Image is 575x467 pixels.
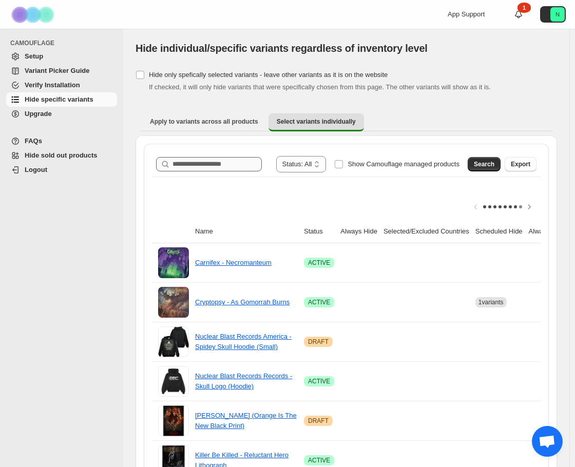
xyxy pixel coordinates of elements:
span: Upgrade [25,110,52,118]
button: Avatar with initials N [540,6,566,23]
th: Always Show [526,220,571,243]
button: Apply to variants across all products [142,113,266,130]
span: ACTIVE [308,456,330,464]
span: Hide individual/specific variants regardless of inventory level [136,43,428,54]
a: [PERSON_NAME] (Orange Is The New Black Print) [195,412,297,430]
span: App Support [448,10,485,18]
img: Nuclear Blast Records Records - Skull Logo (Hoodie) [158,366,189,397]
a: Carnifex - Necromanteum [195,259,272,266]
img: Nuclear Blast Records America - Spidey Skull Hoodie (Small) [158,326,189,357]
span: ACTIVE [308,259,330,267]
a: 1 [513,9,524,20]
span: DRAFT [308,338,329,346]
span: Hide only spefically selected variants - leave other variants as it is on the website [149,71,388,79]
span: Setup [25,52,43,60]
a: Setup [6,49,117,64]
span: Avatar with initials N [550,7,565,22]
img: Camouflage [8,1,60,29]
span: Show Camouflage managed products [348,160,459,168]
a: Nuclear Blast Records Records - Skull Logo (Hoodie) [195,372,292,390]
a: Upgrade [6,107,117,121]
span: FAQs [25,137,42,145]
span: ACTIVE [308,377,330,385]
span: DRAFT [308,417,329,425]
a: Hide specific variants [6,92,117,107]
img: Jessica Pimentel (Orange Is The New Black Print) [158,405,189,436]
img: Cryptopsy - As Gomorrah Burns [158,287,189,318]
span: Logout [25,166,47,173]
span: Hide sold out products [25,151,98,159]
a: Nuclear Blast Records America - Spidey Skull Hoodie (Small) [195,333,292,351]
span: Search [474,160,494,168]
a: Cryptopsy - As Gomorrah Burns [195,298,290,306]
text: N [555,11,560,17]
button: Export [505,157,536,171]
span: Apply to variants across all products [150,118,258,126]
th: Selected/Excluded Countries [380,220,472,243]
a: Logout [6,163,117,177]
th: Status [301,220,337,243]
span: Export [511,160,530,168]
img: Carnifex - Necromanteum [158,247,189,278]
button: Scroll table right one column [522,200,536,214]
a: Hide sold out products [6,148,117,163]
span: Variant Picker Guide [25,67,89,74]
th: Scheduled Hide [472,220,526,243]
th: Name [192,220,301,243]
a: Variant Picker Guide [6,64,117,78]
span: Select variants individually [277,118,356,126]
button: Search [468,157,501,171]
span: CAMOUFLAGE [10,39,118,47]
th: Always Hide [337,220,380,243]
span: ACTIVE [308,298,330,306]
span: Hide specific variants [25,95,93,103]
a: Verify Installation [6,78,117,92]
div: Open chat [532,426,563,457]
span: Verify Installation [25,81,80,89]
span: 1 variants [478,299,504,306]
a: FAQs [6,134,117,148]
span: If checked, it will only hide variants that were specifically chosen from this page. The other va... [149,83,491,91]
div: 1 [517,3,531,13]
button: Select variants individually [269,113,364,131]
